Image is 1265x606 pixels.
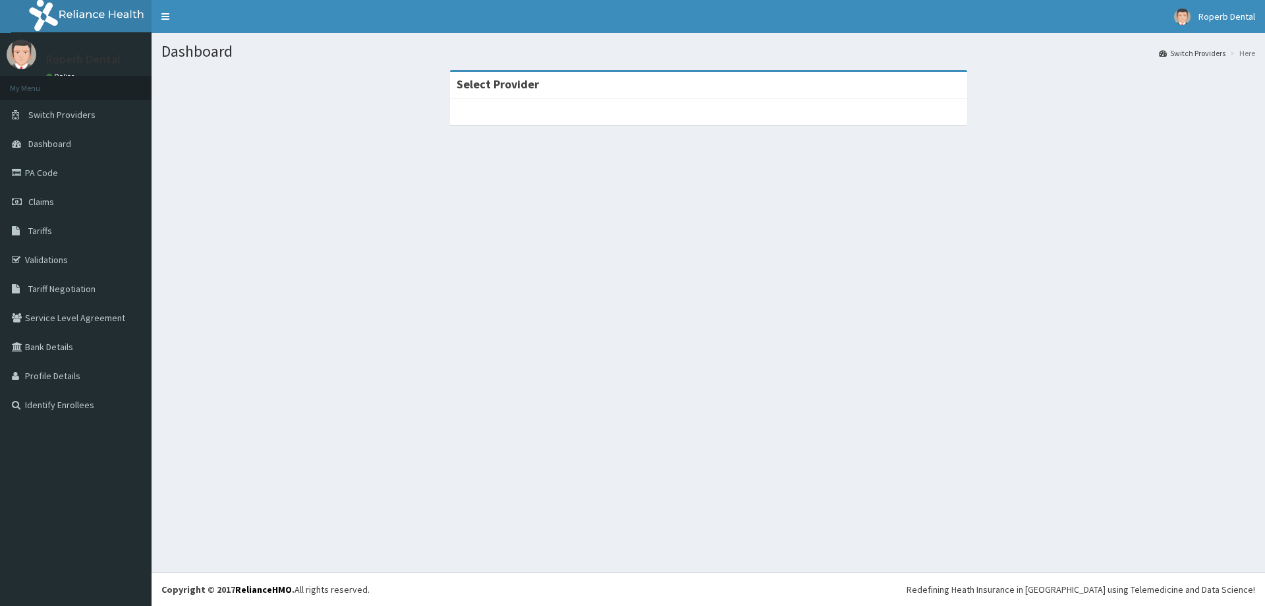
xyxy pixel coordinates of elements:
[28,225,52,237] span: Tariffs
[161,584,295,595] strong: Copyright © 2017 .
[1198,11,1255,22] span: Roperb Dental
[46,53,121,65] p: Roperb Dental
[7,40,36,69] img: User Image
[1174,9,1191,25] img: User Image
[28,138,71,150] span: Dashboard
[457,76,539,92] strong: Select Provider
[28,109,96,121] span: Switch Providers
[1227,47,1255,59] li: Here
[28,196,54,208] span: Claims
[235,584,292,595] a: RelianceHMO
[152,572,1265,606] footer: All rights reserved.
[1159,47,1225,59] a: Switch Providers
[907,583,1255,596] div: Redefining Heath Insurance in [GEOGRAPHIC_DATA] using Telemedicine and Data Science!
[161,43,1255,60] h1: Dashboard
[46,72,78,81] a: Online
[28,283,96,295] span: Tariff Negotiation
